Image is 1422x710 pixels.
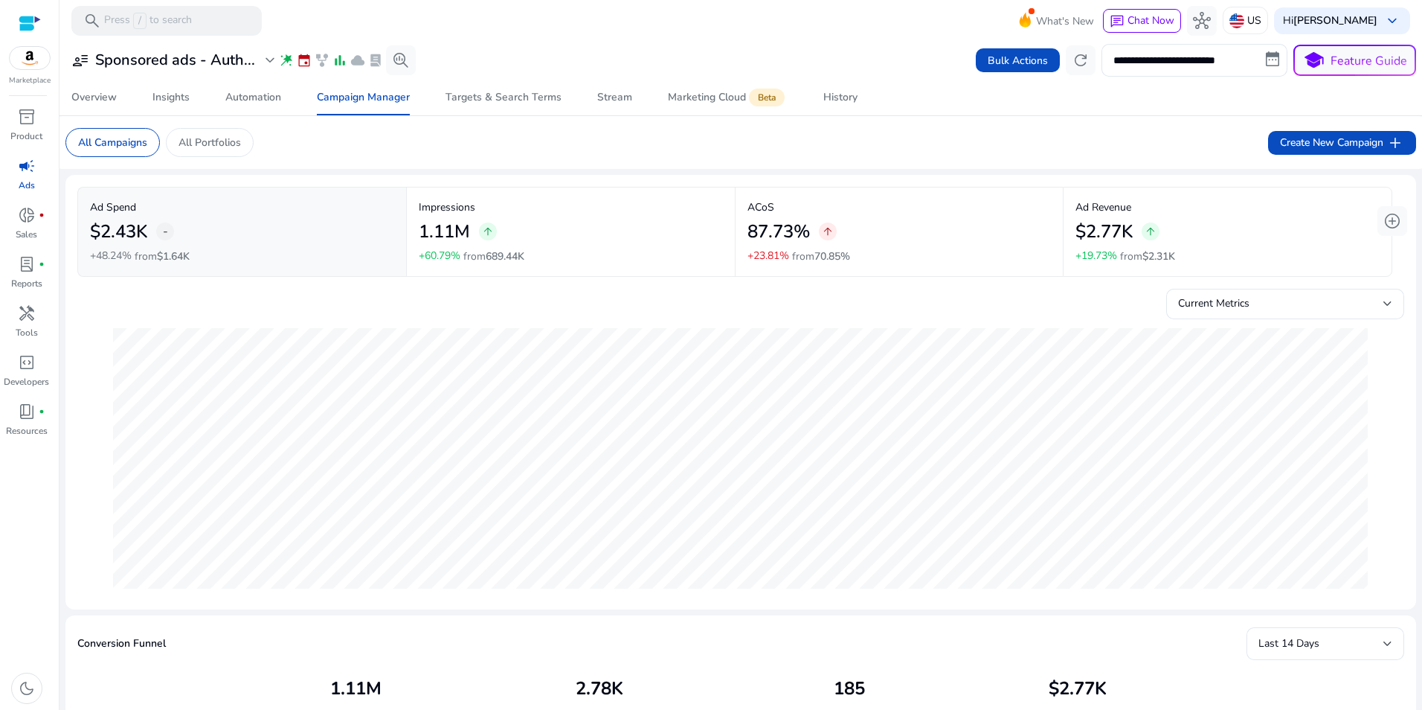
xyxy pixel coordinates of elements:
span: fiber_manual_record [39,409,45,415]
img: us.svg [1229,13,1244,28]
p: Feature Guide [1331,52,1407,70]
p: Resources [6,424,48,438]
p: from [792,249,850,264]
iframe: SalesIQ Chatwindow [1127,205,1418,699]
p: ACoS [747,199,1052,215]
div: History [823,92,858,103]
span: refresh [1072,51,1090,69]
p: Ads [19,179,35,192]
span: / [133,13,147,29]
p: Developers [4,375,49,388]
h2: $2.77K [1049,678,1107,700]
button: refresh [1066,45,1096,75]
h2: 185 [834,678,865,700]
h2: 1.11M [330,678,382,700]
span: inventory_2 [18,108,36,126]
span: arrow_upward [822,226,834,237]
span: keyboard_arrow_down [1383,12,1401,30]
p: from [135,249,190,264]
span: hub [1193,12,1211,30]
h3: Sponsored ads - Auth... [95,51,255,69]
button: schoolFeature Guide [1293,45,1416,76]
span: lab_profile [368,53,383,68]
span: code_blocks [18,354,36,371]
p: +48.24% [90,251,132,261]
div: Automation [225,92,281,103]
button: Create New Campaignadd [1268,131,1416,155]
p: All Portfolios [178,135,241,150]
h2: 1.11M [419,221,470,243]
h2: 87.73% [747,221,810,243]
b: [PERSON_NAME] [1293,13,1377,28]
p: +60.79% [419,251,460,261]
span: cloud [350,53,365,68]
span: Beta [749,89,785,106]
div: Stream [597,92,632,103]
span: lab_profile [18,255,36,273]
p: Press to search [104,13,192,29]
p: Tools [16,326,38,339]
span: 689.44K [486,249,524,263]
p: Reports [11,277,42,290]
span: Chat Now [1127,13,1174,28]
span: Create New Campaign [1280,134,1404,152]
span: What's New [1036,8,1094,34]
span: user_attributes [71,51,89,69]
span: $1.64K [157,249,190,263]
p: +19.73% [1075,251,1117,261]
button: chatChat Now [1103,9,1181,33]
p: Sales [16,228,37,241]
span: fiber_manual_record [39,212,45,218]
p: Hi [1283,16,1377,26]
span: expand_more [261,51,279,69]
p: Product [10,129,42,143]
span: arrow_upward [482,226,494,237]
p: Impressions [419,199,723,215]
button: search_insights [386,45,416,75]
span: book_4 [18,403,36,420]
button: hub [1187,6,1217,36]
p: All Campaigns [78,135,147,150]
span: campaign [18,157,36,175]
div: Targets & Search Terms [445,92,562,103]
span: family_history [315,53,329,68]
p: +23.81% [747,251,789,261]
span: dark_mode [18,679,36,697]
span: event [297,53,312,68]
span: bar_chart [332,53,347,68]
p: from [1120,249,1175,264]
p: Ad Revenue [1075,199,1380,215]
div: Overview [71,92,117,103]
h2: $2.43K [90,221,147,243]
span: add [1386,134,1404,152]
span: chat [1110,14,1125,29]
span: handyman [18,304,36,322]
span: wand_stars [279,53,294,68]
p: Marketplace [9,75,51,86]
div: Campaign Manager [317,92,410,103]
h2: $2.77K [1075,221,1133,243]
h2: 2.78K [576,678,623,700]
span: donut_small [18,206,36,224]
p: Ad Spend [90,199,394,215]
span: search [83,12,101,30]
p: from [463,249,524,264]
span: search_insights [392,51,410,69]
p: US [1247,7,1261,33]
span: fiber_manual_record [39,261,45,267]
div: Insights [152,92,190,103]
button: Bulk Actions [976,48,1060,72]
span: 70.85% [814,249,850,263]
img: amazon.svg [10,47,50,69]
span: Bulk Actions [988,53,1048,68]
h5: Conversion Funnel [77,638,166,650]
span: school [1303,50,1325,71]
div: Marketing Cloud [668,92,788,103]
span: - [163,223,168,240]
